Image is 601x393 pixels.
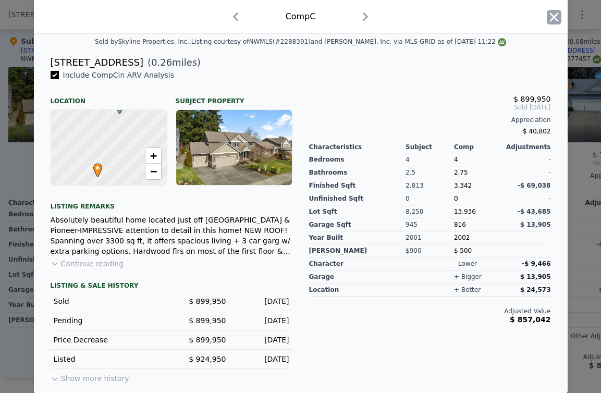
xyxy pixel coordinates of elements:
div: Lot Sqft [309,205,406,218]
img: NWMLS Logo [498,38,506,46]
div: 945 [406,218,454,231]
div: Adjusted Value [309,307,551,315]
span: 816 [454,221,466,228]
div: + better [454,286,481,294]
div: Adjustments [502,143,551,151]
div: Subject Property [176,89,292,105]
span: 13,936 [454,208,476,215]
div: Subject [406,143,454,151]
div: LISTING & SALE HISTORY [51,281,292,292]
span: $ 899,950 [189,316,226,325]
div: [DATE] [235,315,289,326]
span: $ 40,802 [523,128,550,135]
span: -$ 43,685 [518,208,551,215]
div: Price Decrease [54,335,163,345]
span: $ 24,573 [520,286,551,293]
div: location [309,284,406,297]
div: Characteristics [309,143,406,151]
div: 2001 [406,231,454,244]
div: Bathrooms [309,166,406,179]
div: garage [309,271,406,284]
div: 2,813 [406,179,454,192]
div: Appreciation [309,116,551,124]
div: + bigger [454,273,482,281]
div: - [502,192,551,205]
span: $ 924,950 [189,355,226,363]
div: Sold [54,296,163,306]
div: $900 [406,244,454,257]
div: 2002 [454,231,502,244]
div: Comp [454,143,502,151]
span: ( miles) [143,55,201,70]
div: Listing courtesy of NWMLS (#2288391) and [PERSON_NAME], Inc. via MLS GRID as of [DATE] 11:22 [191,38,506,45]
div: Bedrooms [309,153,406,166]
div: Unfinished Sqft [309,192,406,205]
span: 0 [454,195,458,202]
div: - [502,231,551,244]
div: 2.75 [454,166,502,179]
span: $ 500 [454,247,472,254]
div: [DATE] [235,296,289,306]
span: 0.26 [151,57,172,68]
div: 2.5 [406,166,454,179]
span: -$ 9,466 [522,260,550,267]
div: Listing remarks [51,194,292,211]
div: Sold by Skyline Properties, Inc. . [95,38,191,45]
div: Location [51,89,167,105]
span: Include Comp C in ARV Analysis [59,71,179,79]
span: Sold [DATE] [309,103,551,112]
div: Comp C [286,10,316,23]
span: $ 13,905 [520,273,551,280]
a: Zoom out [145,164,161,179]
div: 0 [406,192,454,205]
div: Absolutely beautiful home located just off [GEOGRAPHIC_DATA] & Pioneer-IMPRESSIVE attention to de... [51,215,292,256]
div: - [502,244,551,257]
span: $ 899,950 [513,95,550,103]
div: - [502,166,551,179]
span: + [150,149,156,162]
span: • [91,160,105,176]
div: 4 [406,153,454,166]
div: [STREET_ADDRESS] [51,55,143,70]
button: Show more history [51,369,129,384]
button: Continue reading [51,259,124,269]
div: - lower [454,260,477,268]
div: character [309,257,406,271]
div: Pending [54,315,163,326]
span: $ 899,950 [189,336,226,344]
div: [PERSON_NAME] [309,244,406,257]
span: -$ 69,038 [518,182,551,189]
div: Garage Sqft [309,218,406,231]
span: 4 [454,156,458,163]
div: Finished Sqft [309,179,406,192]
div: - [502,153,551,166]
span: − [150,165,156,178]
div: Listed [54,354,163,364]
a: Zoom in [145,148,161,164]
div: Year Built [309,231,406,244]
span: $ 899,950 [189,297,226,305]
div: 8,250 [406,205,454,218]
div: [DATE] [235,335,289,345]
span: $ 857,042 [510,315,550,324]
div: [DATE] [235,354,289,364]
span: 3,342 [454,182,472,189]
div: • [91,163,97,169]
span: $ 13,905 [520,221,551,228]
